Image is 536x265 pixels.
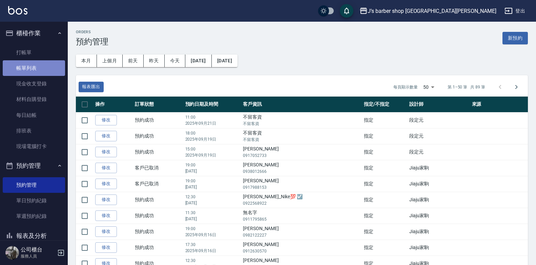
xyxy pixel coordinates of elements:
p: 17:30 [185,242,240,248]
p: 不留客資 [243,121,360,127]
p: 第 1–50 筆 共 89 筆 [448,84,485,90]
p: 2025年09月19日 [185,152,240,158]
td: [PERSON_NAME] [241,240,362,256]
td: 不留客資 [241,128,362,144]
p: 2025年09月16日 [185,232,240,238]
td: 指定 [362,160,408,176]
td: 段定元 [408,112,470,128]
p: 19:00 [185,162,240,168]
p: 0938012666 [243,168,360,175]
a: 修改 [95,210,117,221]
td: 指定 [362,224,408,240]
td: 預約成功 [133,144,183,160]
td: [PERSON_NAME] [241,144,362,160]
td: 不留客資 [241,112,362,128]
button: 昨天 [144,55,165,67]
td: 預約成功 [133,112,183,128]
td: 指定 [362,208,408,224]
td: Jiaju家駒 [408,224,470,240]
p: [DATE] [185,200,240,206]
img: Person [5,246,19,260]
button: J’s barber shop [GEOGRAPHIC_DATA][PERSON_NAME] [357,4,499,18]
td: 客戶已取消 [133,160,183,176]
button: [DATE] [185,55,211,67]
td: Jiaju家駒 [408,208,470,224]
a: 修改 [95,115,117,125]
td: 指定 [362,128,408,144]
td: 指定 [362,112,408,128]
button: 本月 [76,55,97,67]
td: 指定 [362,144,408,160]
a: 單週預約紀錄 [3,208,65,224]
p: 0911795865 [243,216,360,222]
p: 12:30 [185,194,240,200]
p: 2025年09月21日 [185,120,240,126]
th: 操作 [94,97,133,113]
a: 現金收支登錄 [3,76,65,91]
p: 11:00 [185,114,240,120]
a: 修改 [95,226,117,237]
p: 19:00 [185,178,240,184]
td: 預約成功 [133,240,183,256]
td: Jiaju家駒 [408,240,470,256]
p: 0912630570 [243,248,360,254]
td: 預約成功 [133,224,183,240]
p: 19:00 [185,226,240,232]
a: 新預約 [502,35,528,41]
a: 材料自購登錄 [3,91,65,107]
td: [PERSON_NAME] [241,224,362,240]
button: 報表匯出 [79,82,104,92]
td: Jiaju家駒 [408,176,470,192]
td: [PERSON_NAME]_Nike💯 ☑️ [241,192,362,208]
button: [DATE] [212,55,238,67]
p: 每頁顯示數量 [393,84,418,90]
p: 11:30 [185,210,240,216]
button: 今天 [165,55,186,67]
a: 修改 [95,147,117,157]
a: 修改 [95,163,117,173]
th: 設計師 [408,97,470,113]
td: 段定元 [408,128,470,144]
p: 0917052733 [243,152,360,159]
p: 不留客資 [243,137,360,143]
th: 指定/不指定 [362,97,408,113]
a: 每日結帳 [3,107,65,123]
p: 0917988153 [243,184,360,190]
td: 指定 [362,176,408,192]
button: 預約管理 [3,157,65,175]
a: 修改 [95,131,117,141]
button: 上個月 [97,55,123,67]
td: Jiaju家駒 [408,160,470,176]
p: 12:30 [185,258,240,264]
td: 客戶已取消 [133,176,183,192]
p: 2025年09月19日 [185,136,240,142]
p: 0922568922 [243,200,360,206]
p: 15:00 [185,146,240,152]
p: 18:00 [185,130,240,136]
td: 預約成功 [133,208,183,224]
a: 打帳單 [3,45,65,60]
td: 指定 [362,240,408,256]
a: 現場電腦打卡 [3,139,65,154]
th: 預約日期及時間 [184,97,241,113]
a: 單日預約紀錄 [3,193,65,208]
button: 櫃檯作業 [3,24,65,42]
td: [PERSON_NAME] [241,176,362,192]
img: Logo [8,6,27,15]
h2: Orders [76,30,108,34]
td: 指定 [362,192,408,208]
a: 修改 [95,195,117,205]
a: 帳單列表 [3,60,65,76]
button: 報表及分析 [3,227,65,245]
a: 預約管理 [3,177,65,193]
a: 排班表 [3,123,65,139]
div: J’s barber shop [GEOGRAPHIC_DATA][PERSON_NAME] [368,7,496,15]
button: 登出 [502,5,528,17]
p: [DATE] [185,216,240,222]
td: Jiaju家駒 [408,192,470,208]
h5: 公司櫃台 [21,246,55,253]
p: [DATE] [185,168,240,174]
button: 前天 [123,55,144,67]
p: 0982122227 [243,232,360,238]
